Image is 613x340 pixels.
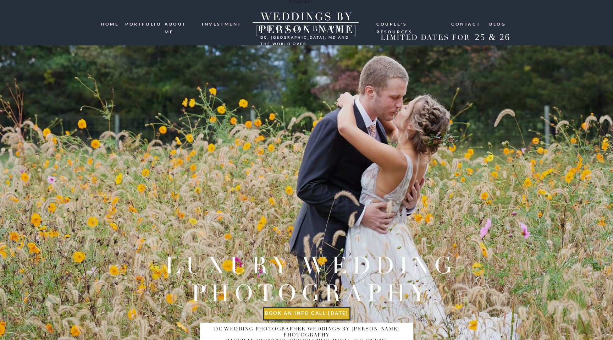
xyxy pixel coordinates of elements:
a: portfolio [125,20,159,27]
h2: LIMITED DATES FOR [378,33,472,42]
h2: Luxury wedding photography [157,252,465,305]
a: investment [202,20,242,27]
a: WEDDINGS BY [PERSON_NAME] [242,11,371,23]
h3: DC, [GEOGRAPHIC_DATA], md and the world over [260,34,351,40]
a: book an info call [DATE] [264,311,350,318]
a: blog [489,20,506,27]
h2: 25 & 26 [469,32,516,45]
a: Contact [451,20,481,27]
a: HOME [101,20,120,27]
a: Couple's resources [376,20,444,26]
a: ABOUT ME [165,20,197,27]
